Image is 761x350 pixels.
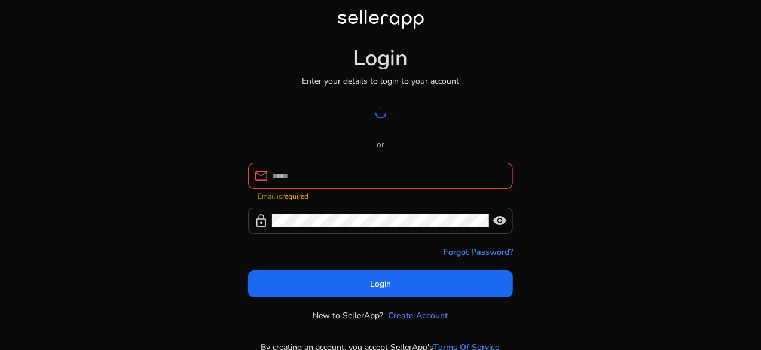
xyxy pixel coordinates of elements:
strong: required [282,191,308,201]
span: lock [254,214,268,228]
span: Login [370,278,391,290]
a: Forgot Password? [444,246,513,258]
h1: Login [353,45,408,71]
button: Login [248,270,513,297]
span: mail [254,169,268,183]
span: visibility [493,214,507,228]
mat-error: Email is [258,189,503,202]
p: New to SellerApp? [313,309,384,322]
a: Create Account [389,309,448,322]
p: Enter your details to login to your account [302,75,459,87]
p: or [248,138,513,151]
